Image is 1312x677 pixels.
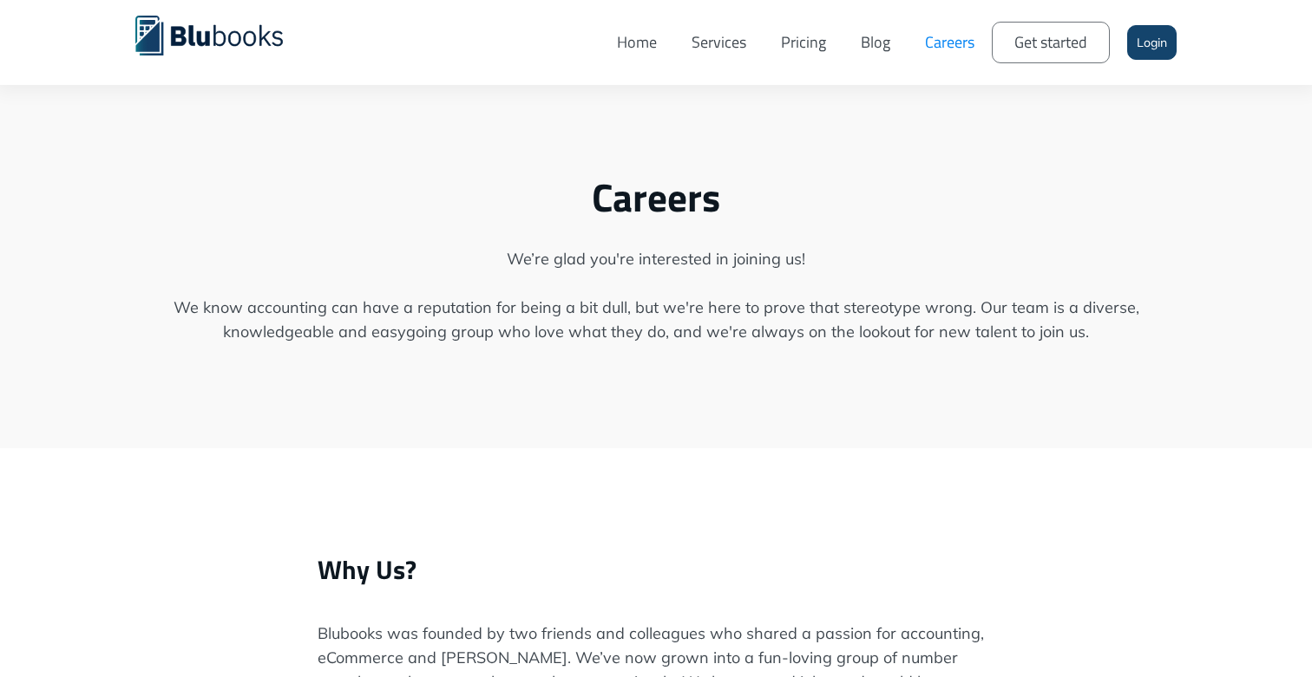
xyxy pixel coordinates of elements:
[992,22,1110,63] a: Get started
[1127,25,1177,60] a: Login
[908,13,992,72] a: Careers
[674,13,764,72] a: Services
[843,13,908,72] a: Blog
[318,550,417,589] strong: Why Us?
[600,13,674,72] a: Home
[135,247,1177,344] span: We’re glad you're interested in joining us! We know accounting can have a reputation for being a ...
[764,13,843,72] a: Pricing
[135,173,1177,221] h1: Careers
